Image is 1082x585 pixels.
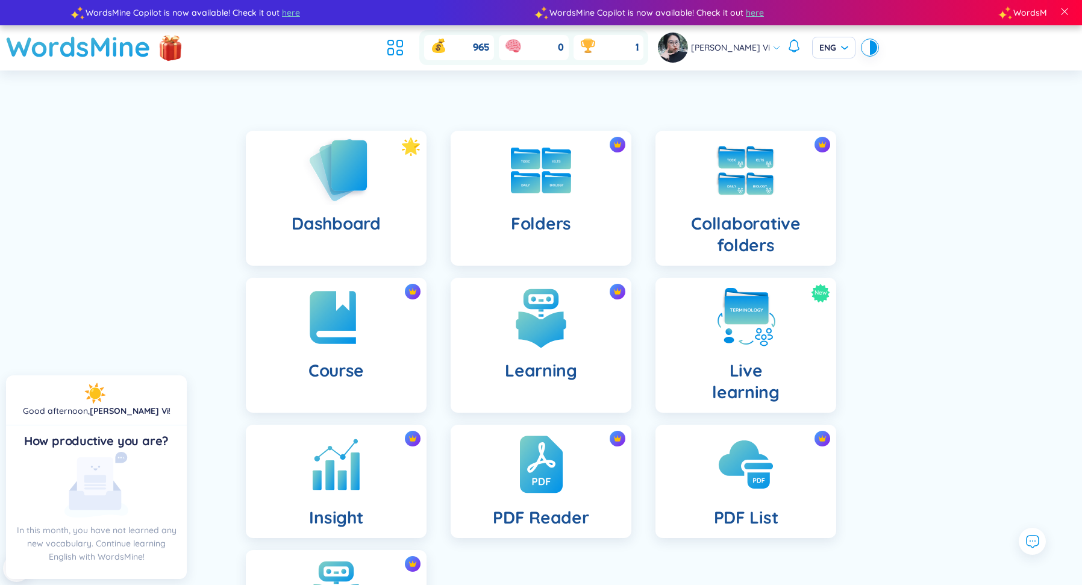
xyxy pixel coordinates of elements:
[234,425,439,538] a: crown iconInsight
[540,6,1004,19] div: WordsMine Copilot is now available! Check it out
[511,213,571,234] h4: Folders
[658,33,688,63] img: avatar
[6,25,151,68] a: WordsMine
[658,33,691,63] a: avatar
[408,434,417,443] img: crown icon
[23,404,170,418] div: !
[818,140,827,149] img: crown icon
[643,278,848,413] a: NewLivelearning
[665,213,827,256] h4: Collaborative folders
[439,131,643,266] a: crown iconFolders
[691,41,770,54] span: [PERSON_NAME] Vi
[77,6,540,19] div: WordsMine Copilot is now available! Check it out
[493,507,589,528] h4: PDF Reader
[16,524,177,563] p: In this month, you have not learned any new vocabulary. Continue learning English with WordsMine!
[558,41,564,54] span: 0
[643,131,848,266] a: crown iconCollaborative folders
[90,405,169,416] a: [PERSON_NAME] Vi
[613,434,622,443] img: crown icon
[292,213,380,234] h4: Dashboard
[408,287,417,296] img: crown icon
[712,360,780,403] h4: Live learning
[613,287,622,296] img: crown icon
[439,278,643,413] a: crown iconLearning
[308,360,364,381] h4: Course
[815,284,827,302] span: New
[439,425,643,538] a: crown iconPDF Reader
[636,41,639,54] span: 1
[234,278,439,413] a: crown iconCourse
[16,433,177,449] div: How productive you are?
[745,6,763,19] span: here
[309,507,363,528] h4: Insight
[613,140,622,149] img: crown icon
[643,425,848,538] a: crown iconPDF List
[23,405,90,416] span: Good afternoon ,
[819,42,848,54] span: ENG
[818,434,827,443] img: crown icon
[408,560,417,568] img: crown icon
[234,131,439,266] a: Dashboard
[473,41,489,54] span: 965
[281,6,299,19] span: here
[158,29,183,65] img: flashSalesIcon.a7f4f837.png
[714,507,778,528] h4: PDF List
[505,360,577,381] h4: Learning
